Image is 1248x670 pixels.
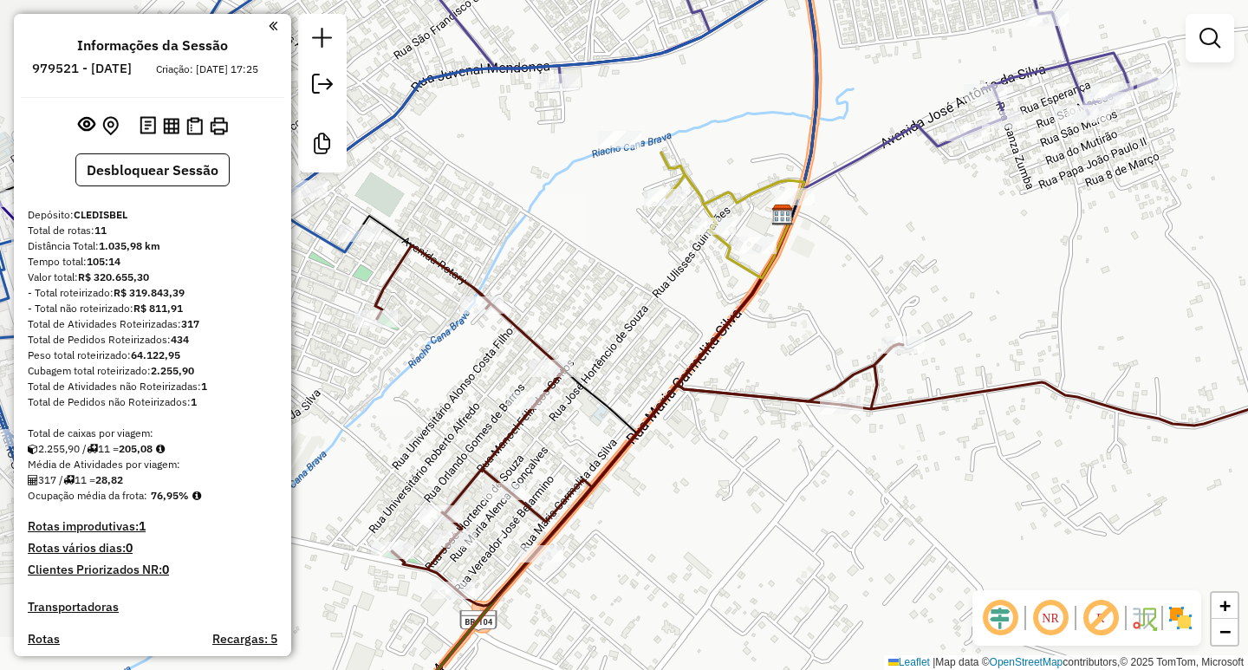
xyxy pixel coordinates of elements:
span: Ocultar deslocamento [979,597,1021,639]
button: Exibir sessão original [75,112,99,140]
div: Total de Pedidos não Roteirizados: [28,394,277,410]
a: OpenStreetMap [990,656,1063,668]
div: - Total roteirizado: [28,285,277,301]
h6: 979521 - [DATE] [32,61,132,76]
strong: 434 [171,333,189,346]
div: Criação: [DATE] 17:25 [149,62,265,77]
strong: 1 [139,518,146,534]
a: Rotas [28,632,60,647]
h4: Clientes Priorizados NR: [28,563,277,577]
button: Logs desbloquear sessão [136,113,159,140]
strong: 2.255,90 [151,364,194,377]
div: - Total não roteirizado: [28,301,277,316]
strong: 1 [201,380,207,393]
img: CLEDISBEL [771,204,794,226]
i: Total de Atividades [28,475,38,485]
div: Total de caixas por viagem: [28,426,277,441]
h4: Rotas improdutivas: [28,519,277,534]
div: Total de Pedidos Roteirizados: [28,332,277,348]
button: Desbloquear Sessão [75,153,230,186]
div: Média de Atividades por viagem: [28,457,277,472]
div: Total de Atividades Roteirizadas: [28,316,277,332]
i: Meta Caixas/viagem: 1,00 Diferença: 204,08 [156,444,165,454]
span: + [1219,595,1231,616]
div: Total de Atividades não Roteirizadas: [28,379,277,394]
span: − [1219,621,1231,642]
div: Valor total: [28,270,277,285]
strong: 205,08 [119,442,153,455]
div: 2.255,90 / 11 = [28,441,277,457]
div: Depósito: [28,207,277,223]
em: Média calculada utilizando a maior ocupação (%Peso ou %Cubagem) de cada rota da sessão. Rotas cro... [192,491,201,501]
strong: 105:14 [87,255,120,268]
span: Ocupação média da frota: [28,489,147,502]
button: Centralizar mapa no depósito ou ponto de apoio [99,113,122,140]
a: Nova sessão e pesquisa [305,21,340,60]
img: Exibir/Ocultar setores [1167,604,1194,632]
a: Exportar sessão [305,67,340,106]
span: Exibir rótulo [1080,597,1121,639]
strong: 0 [162,562,169,577]
strong: 76,95% [151,489,189,502]
img: Fluxo de ruas [1130,604,1158,632]
span: Ocultar NR [1030,597,1071,639]
a: Exibir filtros [1193,21,1227,55]
h4: Informações da Sessão [77,37,228,54]
strong: 1 [191,395,197,408]
button: Visualizar relatório de Roteirização [159,114,183,137]
a: Clique aqui para minimizar o painel [269,16,277,36]
strong: 0 [126,540,133,556]
div: Distância Total: [28,238,277,254]
strong: R$ 811,91 [133,302,183,315]
a: Criar modelo [305,127,340,166]
span: | [933,656,935,668]
strong: 317 [181,317,199,330]
button: Imprimir Rotas [206,114,231,139]
h4: Transportadoras [28,600,277,615]
div: Tempo total: [28,254,277,270]
i: Total de rotas [63,475,75,485]
strong: 28,82 [95,473,123,486]
div: Total de rotas: [28,223,277,238]
strong: 64.122,95 [131,348,180,361]
a: Zoom in [1212,593,1238,619]
i: Cubagem total roteirizado [28,444,38,454]
h4: Rotas vários dias: [28,541,277,556]
strong: 11 [94,224,107,237]
strong: 1.035,98 km [99,239,160,252]
strong: CLEDISBEL [74,208,127,221]
div: Map data © contributors,© 2025 TomTom, Microsoft [884,655,1248,670]
a: Zoom out [1212,619,1238,645]
button: Visualizar Romaneio [183,114,206,139]
div: 317 / 11 = [28,472,277,488]
div: Cubagem total roteirizado: [28,363,277,379]
h4: Recargas: 5 [212,632,277,647]
a: Leaflet [888,656,930,668]
div: Peso total roteirizado: [28,348,277,363]
strong: R$ 320.655,30 [78,270,149,283]
i: Total de rotas [87,444,98,454]
strong: R$ 319.843,39 [114,286,185,299]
